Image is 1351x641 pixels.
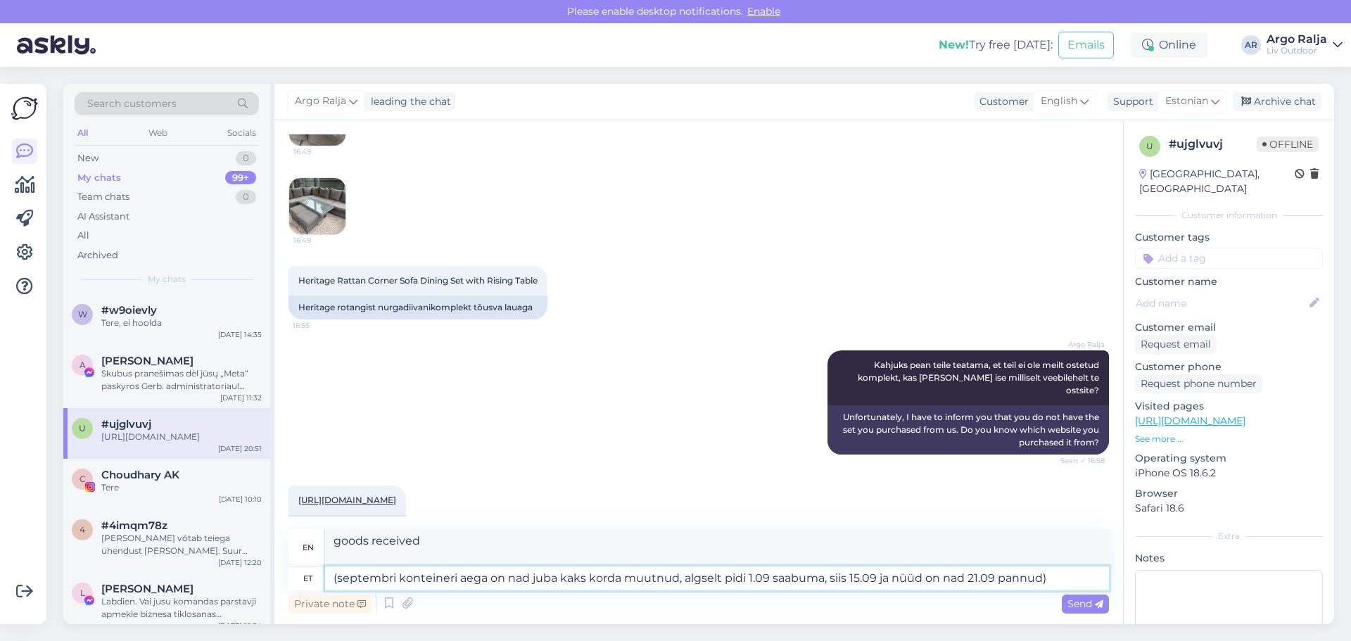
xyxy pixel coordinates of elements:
div: Web [146,124,170,142]
input: Add a tag [1135,248,1323,269]
p: Operating system [1135,451,1323,466]
span: Argo Ralja [1052,339,1105,350]
div: [DATE] 19:34 [218,621,262,631]
div: [DATE] 10:10 [219,494,262,504]
span: Argo Ralja [295,94,346,109]
div: Private note [288,595,372,614]
span: w [78,309,87,319]
p: Safari 18.6 [1135,501,1323,516]
span: #4imqm78z [101,519,167,532]
span: #w9oievly [101,304,157,317]
div: leading the chat [365,94,451,109]
span: 4 [80,524,85,535]
span: Kahjuks pean teile teatama, et teil ei ole meilt ostetud komplekt, kas [PERSON_NAME] ise millisel... [858,360,1101,395]
span: 16:55 [293,320,345,331]
div: Skubus pranešimas dėl jūsų „Meta“ paskyros Gerb. administratoriau! Nusprendėme visam laikui ištri... [101,367,262,393]
div: 0 [236,190,256,204]
a: Argo RaljaLiv Outdoor [1267,34,1343,56]
div: Team chats [77,190,129,204]
span: Choudhary AK [101,469,179,481]
div: Support [1108,94,1153,109]
span: u [1146,141,1153,151]
textarea: (they have already changed the time of the September container twice, originally it was supposed ... [325,529,1109,566]
div: AR [1241,35,1261,55]
div: Request email [1135,335,1217,354]
div: [DATE] 11:32 [220,393,262,403]
div: Liv Outdoor [1267,45,1327,56]
div: en [303,535,314,559]
div: Tere, ei hoolda [101,317,262,329]
p: iPhone OS 18.6.2 [1135,466,1323,481]
input: Add name [1136,296,1307,311]
div: Archive chat [1233,92,1321,111]
span: Lev Fainveits [101,583,194,595]
span: Estonian [1165,94,1208,109]
div: Socials [224,124,259,142]
span: 16:49 [293,235,346,246]
img: Askly Logo [11,95,38,122]
div: Archived [77,248,118,262]
span: 16:49 [293,146,346,157]
span: Search customers [87,96,177,111]
div: My chats [77,171,121,185]
p: Notes [1135,551,1323,566]
span: Send [1067,597,1103,610]
div: # ujglvuvj [1169,136,1257,153]
span: Offline [1257,137,1319,152]
span: Enable [743,5,785,18]
a: [URL][DOMAIN_NAME] [1135,414,1245,427]
div: Extra [1135,530,1323,542]
div: Unfortunately, I have to inform you that you do not have the set you purchased from us. Do you kn... [827,405,1109,455]
span: My chats [148,273,186,286]
div: et [303,566,312,590]
div: All [75,124,91,142]
div: All [77,229,89,243]
div: 99+ [225,171,256,185]
div: [PERSON_NAME] võtab teiega ühendust [PERSON_NAME]. Suur tänu ja kena päeva jätku! [101,532,262,557]
div: Heritage rotangist nurgadiivanikomplekt tõusva lauaga [288,296,547,319]
div: Argo Ralja [1267,34,1327,45]
p: Customer tags [1135,230,1323,245]
span: Antonella Capone [101,355,194,367]
span: Seen ✓ 16:58 [1052,455,1105,466]
p: Browser [1135,486,1323,501]
button: Emails [1058,32,1114,58]
p: Customer name [1135,274,1323,289]
div: Try free [DATE]: [939,37,1053,53]
div: Online [1131,32,1207,58]
div: Request phone number [1135,374,1262,393]
p: Customer email [1135,320,1323,335]
span: C [80,474,86,484]
div: [DATE] 12:20 [218,557,262,568]
span: Heritage Rattan Corner Sofa Dining Set with Rising Table [298,275,538,286]
p: See more ... [1135,433,1323,445]
div: Tere [101,481,262,494]
div: 0 [236,151,256,165]
div: [DATE] 20:51 [218,443,262,454]
div: Labdien. Vai jusu komandas parstavji apmekle biznesa tiklosanas pasakumus [GEOGRAPHIC_DATA]? Vai ... [101,595,262,621]
span: A [80,360,86,370]
div: [GEOGRAPHIC_DATA], [GEOGRAPHIC_DATA] [1139,167,1295,196]
textarea: (septembri konteineri aega on nad juba kaks korda muutnud, algselt pidi 1.09 saabuma, siis 15.09 ... [325,566,1109,590]
span: English [1041,94,1077,109]
div: [URL][DOMAIN_NAME] [101,431,262,443]
span: L [80,588,85,598]
div: [DATE] 14:35 [218,329,262,340]
a: [URL][DOMAIN_NAME] [298,495,396,505]
span: #ujglvuvj [101,418,151,431]
img: Attachment [289,178,345,234]
span: u [79,423,86,433]
p: Customer phone [1135,360,1323,374]
p: Visited pages [1135,399,1323,414]
div: Customer [974,94,1029,109]
b: New! [939,38,969,51]
div: Customer information [1135,209,1323,222]
div: New [77,151,99,165]
div: AI Assistant [77,210,129,224]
